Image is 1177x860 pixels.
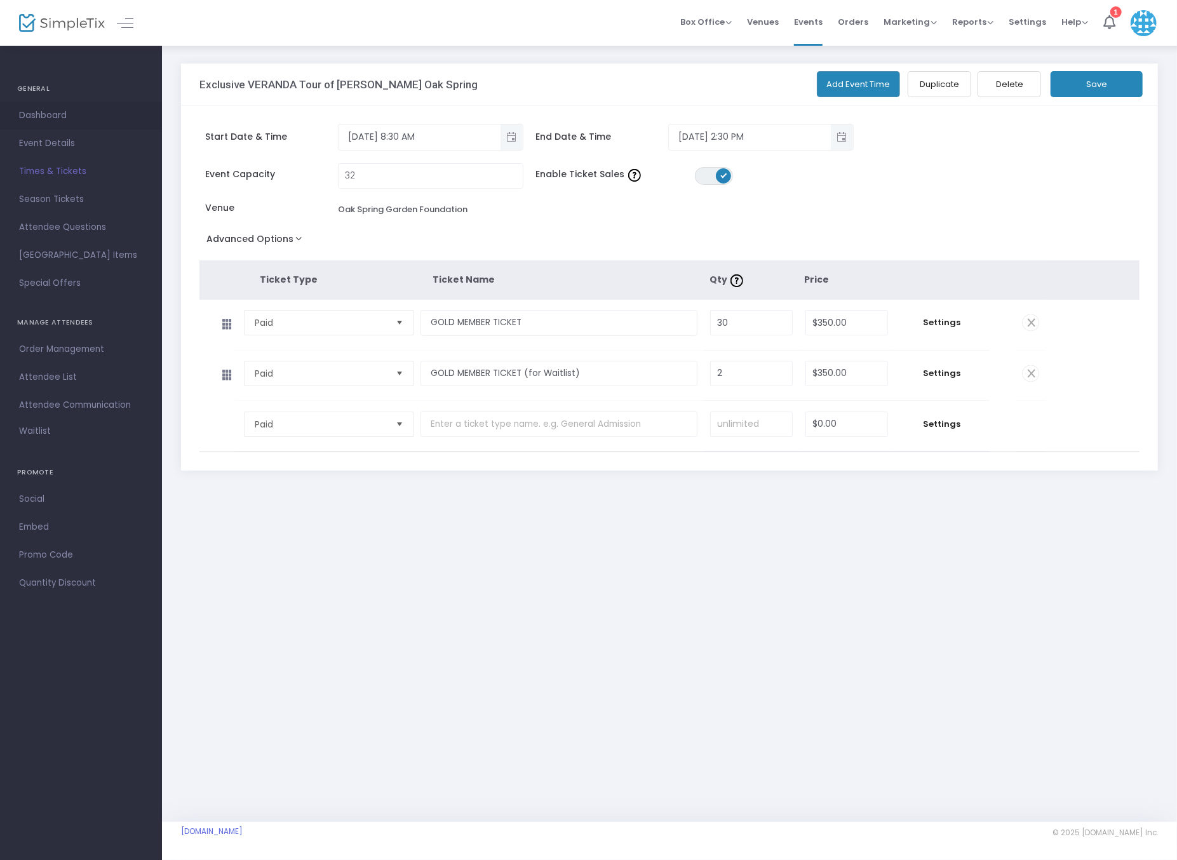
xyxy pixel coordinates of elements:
input: Price [806,311,887,335]
span: Ticket Name [433,273,495,286]
span: Settings [901,316,983,329]
span: Settings [901,367,983,380]
span: Waitlist [19,425,51,438]
h4: PROMOTE [17,460,145,485]
span: Dashboard [19,107,143,124]
span: Season Tickets [19,191,143,208]
span: Event Capacity [205,168,338,181]
span: Settings [901,418,983,431]
span: Promo Code [19,547,143,563]
button: Add Event Time [817,71,901,97]
span: Reports [952,16,993,28]
span: Venue [205,201,338,215]
button: Select [391,311,408,335]
span: Paid [255,316,386,329]
span: Enable Ticket Sales [536,168,695,181]
span: Qty [710,273,746,286]
span: Attendee List [19,369,143,386]
button: Select [391,361,408,386]
input: Enter a ticket type name. e.g. General Admission [420,310,697,336]
span: Venues [747,6,779,38]
div: 1 [1110,6,1122,18]
img: question-mark [628,169,641,182]
span: Attendee Questions [19,219,143,236]
span: ON [720,172,727,178]
span: [GEOGRAPHIC_DATA] Items [19,247,143,264]
span: Social [19,491,143,507]
span: Order Management [19,341,143,358]
span: Marketing [884,16,937,28]
a: [DOMAIN_NAME] [181,826,243,836]
span: Price [805,273,830,286]
span: Times & Tickets [19,163,143,180]
button: Advanced Options [199,230,314,253]
div: Oak Spring Garden Foundation [338,203,467,216]
input: Enter a ticket type name. e.g. General Admission [420,361,697,387]
span: Help [1061,16,1088,28]
input: Enter a ticket type name. e.g. General Admission [420,411,697,437]
span: Special Offers [19,275,143,292]
span: Quantity Discount [19,575,143,591]
button: Save [1051,71,1143,97]
h4: MANAGE ATTENDEES [17,310,145,335]
button: Toggle popup [831,124,853,150]
span: Embed [19,519,143,535]
span: Attendee Communication [19,397,143,413]
button: Duplicate [908,71,971,97]
input: Price [806,412,887,436]
img: question-mark [730,274,743,287]
input: Select date & time [669,126,831,147]
span: Settings [1009,6,1046,38]
input: unlimited [711,412,792,436]
span: Start Date & Time [205,130,338,144]
span: Box Office [680,16,732,28]
h3: Exclusive VERANDA Tour of [PERSON_NAME] Oak Spring [199,78,478,91]
button: Toggle popup [501,124,523,150]
span: Event Details [19,135,143,152]
input: Select date & time [339,126,501,147]
span: Paid [255,418,386,431]
span: Ticket Type [260,273,318,286]
span: Events [794,6,823,38]
span: End Date & Time [536,130,669,144]
span: Orders [838,6,868,38]
span: © 2025 [DOMAIN_NAME] Inc. [1053,828,1158,838]
button: Delete [978,71,1041,97]
button: Select [391,412,408,436]
input: Price [806,361,887,386]
h4: GENERAL [17,76,145,102]
span: Paid [255,367,386,380]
